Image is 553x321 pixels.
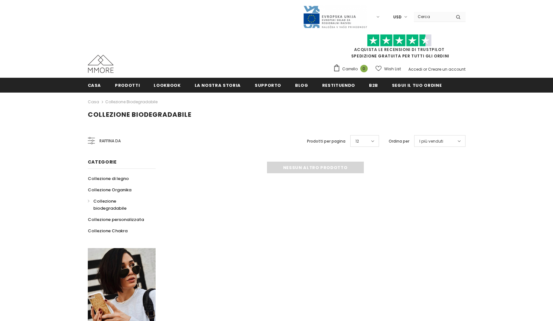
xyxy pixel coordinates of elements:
[428,66,466,72] a: Creare un account
[88,214,144,225] a: Collezione personalizzata
[423,66,427,72] span: or
[88,110,191,119] span: Collezione biodegradabile
[88,78,101,92] a: Casa
[88,173,129,184] a: Collezione di legno
[99,137,121,145] span: Raffina da
[88,184,131,196] a: Collezione Organika
[195,82,241,88] span: La nostra storia
[88,159,117,165] span: Categorie
[342,66,358,72] span: Carrello
[322,78,355,92] a: Restituendo
[392,78,442,92] a: Segui il tuo ordine
[360,65,368,72] span: 0
[255,78,281,92] a: supporto
[354,47,445,52] a: Acquista le recensioni di TrustPilot
[88,225,128,236] a: Collezione Chakra
[414,12,451,21] input: Search Site
[333,37,466,59] span: SPEDIZIONE GRATUITA PER TUTTI GLI ORDINI
[295,78,308,92] a: Blog
[419,138,443,145] span: I più venduti
[115,82,140,88] span: Prodotti
[408,66,422,72] a: Accedi
[195,78,241,92] a: La nostra storia
[88,98,99,106] a: Casa
[375,63,401,75] a: Wish List
[88,176,129,182] span: Collezione di legno
[303,14,367,19] a: Javni Razpis
[367,34,432,47] img: Fidati di Pilot Stars
[105,99,158,105] a: Collezione biodegradabile
[88,55,114,73] img: Casi MMORE
[295,82,308,88] span: Blog
[389,138,409,145] label: Ordina per
[355,138,359,145] span: 12
[154,78,180,92] a: Lookbook
[88,187,131,193] span: Collezione Organika
[392,82,442,88] span: Segui il tuo ordine
[393,14,402,20] span: USD
[369,78,378,92] a: B2B
[154,82,180,88] span: Lookbook
[115,78,140,92] a: Prodotti
[307,138,345,145] label: Prodotti per pagina
[93,198,127,211] span: Collezione biodegradabile
[88,216,144,223] span: Collezione personalizzata
[369,82,378,88] span: B2B
[333,64,371,74] a: Carrello 0
[384,66,401,72] span: Wish List
[88,82,101,88] span: Casa
[303,5,367,29] img: Javni Razpis
[322,82,355,88] span: Restituendo
[88,196,148,214] a: Collezione biodegradabile
[255,82,281,88] span: supporto
[88,228,128,234] span: Collezione Chakra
